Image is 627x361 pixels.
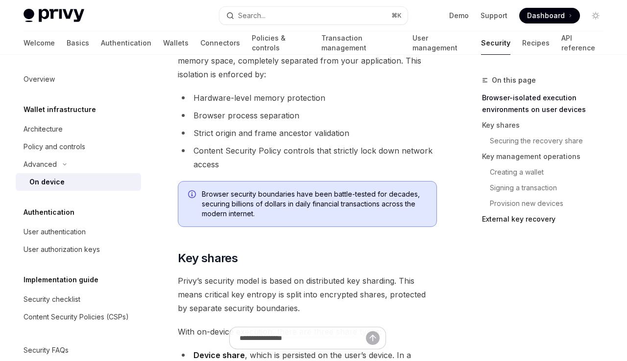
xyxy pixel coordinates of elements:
[24,9,84,23] img: light logo
[482,149,611,164] a: Key management operations
[16,70,141,88] a: Overview
[29,176,65,188] div: On device
[16,156,141,173] button: Toggle Advanced section
[16,291,141,308] a: Security checklist
[588,8,603,23] button: Toggle dark mode
[178,40,437,81] span: The Privy iframe runs in a separate process with its own isolated memory space, completely separa...
[188,190,198,200] svg: Info
[67,31,89,55] a: Basics
[24,293,80,305] div: Security checklist
[482,196,611,211] a: Provision new devices
[482,117,611,133] a: Key shares
[527,11,565,21] span: Dashboard
[16,223,141,241] a: User authentication
[163,31,189,55] a: Wallets
[178,250,238,266] span: Key shares
[481,31,510,55] a: Security
[449,11,469,21] a: Demo
[519,8,580,23] a: Dashboard
[24,226,86,238] div: User authentication
[240,327,366,349] input: Ask a question...
[492,74,536,86] span: On this page
[252,31,310,55] a: Policies & controls
[219,7,408,24] button: Open search
[16,241,141,258] a: User authorization keys
[24,244,100,255] div: User authorization keys
[482,133,611,149] a: Securing the recovery share
[561,31,603,55] a: API reference
[16,138,141,156] a: Policy and controls
[482,211,611,227] a: External key recovery
[24,158,57,170] div: Advanced
[178,91,437,105] li: Hardware-level memory protection
[24,141,85,153] div: Policy and controls
[366,331,380,345] button: Send message
[482,164,611,180] a: Creating a wallet
[101,31,151,55] a: Authentication
[24,274,98,286] h5: Implementation guide
[16,173,141,191] a: On device
[24,311,129,323] div: Content Security Policies (CSPs)
[481,11,507,21] a: Support
[202,189,427,219] span: Browser security boundaries have been battle-tested for decades, securing billions of dollars in ...
[16,341,141,359] a: Security FAQs
[24,31,55,55] a: Welcome
[391,12,402,20] span: ⌘ K
[178,126,437,140] li: Strict origin and frame ancestor validation
[482,180,611,196] a: Signing a transaction
[178,109,437,122] li: Browser process separation
[24,73,55,85] div: Overview
[16,308,141,326] a: Content Security Policies (CSPs)
[321,31,401,55] a: Transaction management
[16,120,141,138] a: Architecture
[522,31,550,55] a: Recipes
[24,104,96,115] h5: Wallet infrastructure
[24,206,74,218] h5: Authentication
[238,10,265,22] div: Search...
[178,144,437,171] li: Content Security Policy controls that strictly lock down network access
[24,123,63,135] div: Architecture
[178,274,437,315] span: Privy’s security model is based on distributed key sharding. This means critical key entropy is s...
[412,31,469,55] a: User management
[482,90,611,117] a: Browser-isolated execution environments on user devices
[24,344,69,356] div: Security FAQs
[200,31,240,55] a: Connectors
